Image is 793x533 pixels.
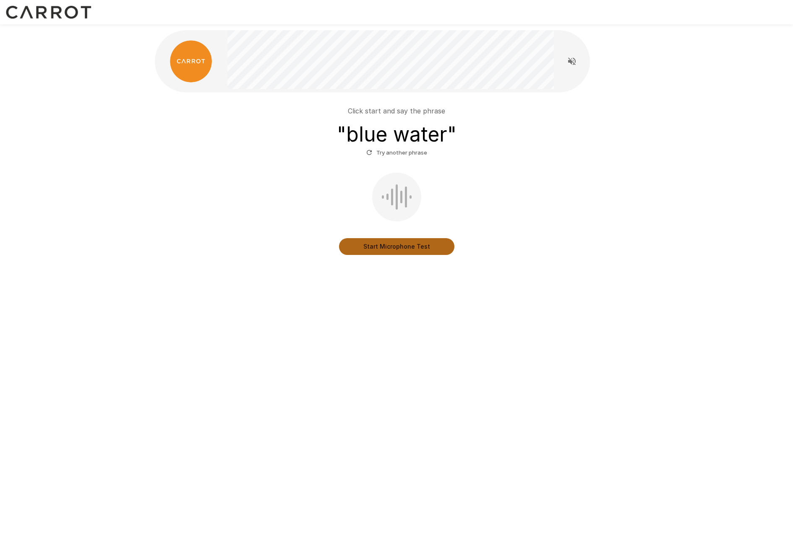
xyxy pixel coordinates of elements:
p: Click start and say the phrase [348,106,445,116]
button: Read questions aloud [563,53,580,70]
img: carrot_logo.png [170,40,212,82]
button: Start Microphone Test [339,238,454,255]
h3: " blue water " [337,123,456,146]
button: Try another phrase [364,146,429,159]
